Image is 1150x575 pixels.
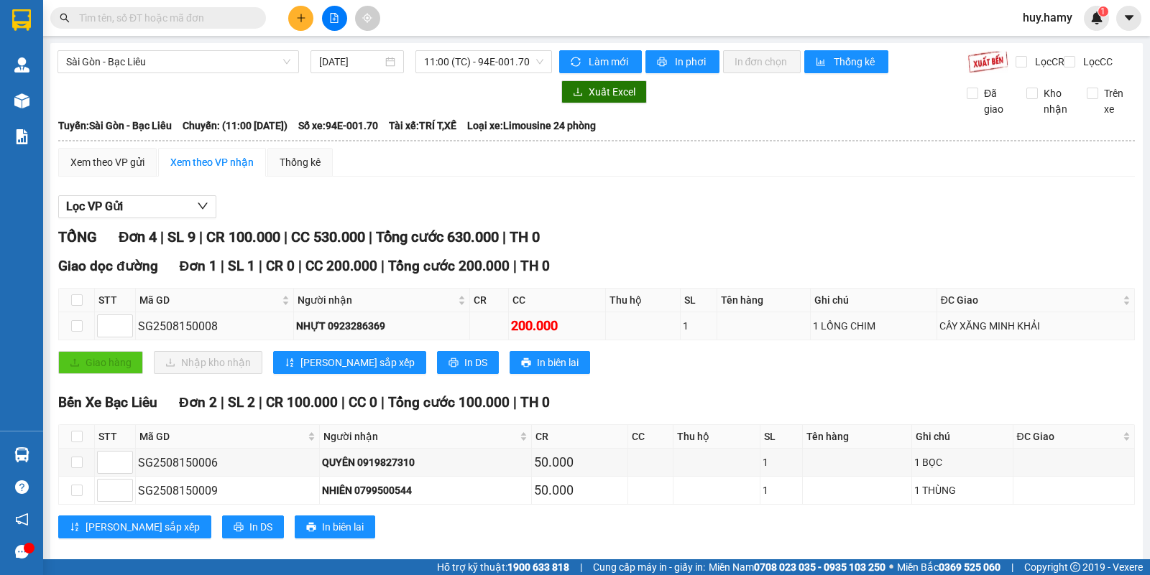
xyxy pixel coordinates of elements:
button: In đơn chọn [723,50,801,73]
input: Tìm tên, số ĐT hoặc mã đơn [79,10,249,26]
span: sort-ascending [70,522,80,533]
button: printerIn DS [222,515,284,538]
span: copyright [1070,562,1080,572]
span: Mã GD [139,292,279,308]
div: NHỰT 0923286369 [296,318,467,334]
img: 9k= [967,50,1008,73]
th: CC [509,289,605,312]
button: printerIn biên lai [295,515,375,538]
span: Mã GD [139,429,305,444]
span: Hỗ trợ kỹ thuật: [437,559,569,575]
img: warehouse-icon [14,447,29,462]
button: caret-down [1116,6,1141,31]
button: Lọc VP Gửi [58,195,216,218]
div: 50.000 [534,480,625,500]
span: Đơn 1 [180,258,218,274]
span: Xuất Excel [589,84,635,100]
span: | [1011,559,1013,575]
span: Giao dọc đường [58,258,158,274]
span: search [60,13,70,23]
span: Đơn 1 [157,558,195,575]
div: 1 THÙNG [914,482,1011,498]
th: CR [470,289,509,312]
button: uploadGiao hàng [58,351,143,374]
div: SG2508150009 [138,482,317,500]
th: STT [95,289,136,312]
span: | [502,228,506,246]
span: sort-ascending [285,357,295,369]
span: SL 1 [228,258,255,274]
span: huy.hamy [1011,9,1084,27]
span: 11:00 (TC) - 94E-001.70 [424,51,543,73]
span: | [236,558,240,575]
div: 1 [763,454,800,470]
span: Tài xế: TRÍ T,XẾ [389,118,456,134]
div: 1 [683,318,714,334]
span: In biên lai [322,519,364,535]
th: SL [681,289,717,312]
span: Tổng cước 330.000 [366,558,487,575]
button: printerIn DS [437,351,499,374]
th: STT [95,425,136,449]
span: TH 0 [498,558,528,575]
span: TH 0 [520,258,550,274]
strong: 1900 633 818 [507,561,569,573]
th: Tên hàng [803,425,912,449]
span: Làm mới [589,54,630,70]
span: ĐC Giao [1017,429,1120,444]
span: | [160,228,164,246]
button: downloadNhập kho nhận [154,351,262,374]
th: Thu hộ [673,425,760,449]
span: Tổng cước 200.000 [388,258,510,274]
button: aim [355,6,380,31]
span: Trên xe [1098,85,1136,117]
span: | [580,559,582,575]
span: download [573,87,583,98]
span: | [276,558,280,575]
span: | [381,258,385,274]
button: printerIn biên lai [510,351,590,374]
button: sort-ascending[PERSON_NAME] sắp xếp [273,351,426,374]
span: CC 530.000 [291,228,365,246]
span: plus [296,13,306,23]
span: aim [362,13,372,23]
div: 1 BỌC [914,454,1011,470]
td: SG2508150009 [136,477,320,505]
th: SL [760,425,803,449]
span: | [298,258,302,274]
span: Loại xe: Limousine 24 phòng [467,118,596,134]
span: question-circle [15,480,29,494]
th: Thu hộ [606,289,681,312]
div: Xem theo VP gửi [70,154,144,170]
button: downloadXuất Excel [561,80,647,103]
span: | [359,558,362,575]
div: Thống kê [280,154,321,170]
span: Chuyến: (11:00 [DATE]) [183,118,287,134]
span: CR 0 [266,258,295,274]
th: CR [532,425,628,449]
button: syncLàm mới [559,50,642,73]
span: Miền Nam [709,559,885,575]
div: 1 [763,482,800,498]
div: Xem theo VP nhận [170,154,254,170]
th: CC [628,425,673,449]
span: ⚪️ [889,564,893,570]
span: Lọc CR [1029,54,1067,70]
span: Tổng cước 630.000 [376,228,499,246]
span: TH 0 [510,228,540,246]
img: logo-vxr [12,9,31,31]
span: | [369,228,372,246]
span: VP Hoà Bình [58,558,135,575]
div: QUYÊN 0919827310 [322,454,529,470]
div: 50.000 [534,452,625,472]
th: Ghi chú [811,289,937,312]
span: Thống kê [834,54,877,70]
span: printer [448,357,459,369]
span: CC 0 [349,394,377,411]
span: | [513,394,517,411]
span: printer [234,522,244,533]
div: 200.000 [511,316,602,336]
button: bar-chartThống kê [804,50,888,73]
b: Tuyến: Sài Gòn - Bạc Liêu [58,120,172,131]
span: printer [306,522,316,533]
